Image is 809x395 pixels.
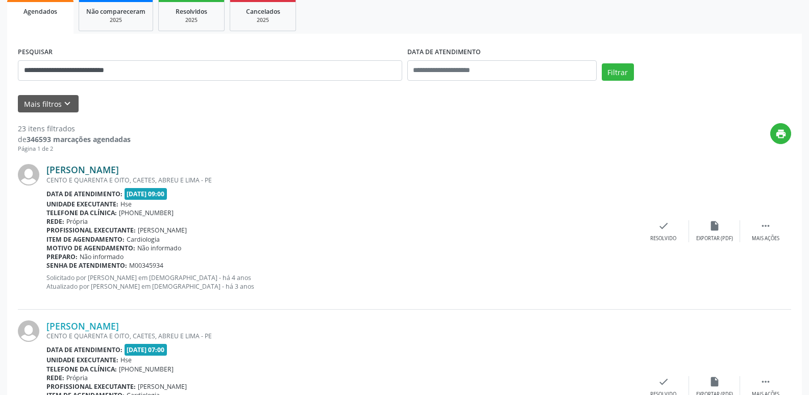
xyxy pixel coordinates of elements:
div: CENTO E QUARENTA E OITO, CAETES, ABREU E LIMA - PE [46,332,638,340]
label: DATA DE ATENDIMENTO [407,44,481,60]
span: [PHONE_NUMBER] [119,365,174,374]
span: Própria [66,217,88,226]
p: Solicitado por [PERSON_NAME] em [DEMOGRAPHIC_DATA] - há 4 anos Atualizado por [PERSON_NAME] em [D... [46,273,638,291]
div: 2025 [166,16,217,24]
span: Não compareceram [86,7,145,16]
label: PESQUISAR [18,44,53,60]
span: Cardiologia [127,235,160,244]
div: Página 1 de 2 [18,145,131,153]
span: Própria [66,374,88,382]
span: Hse [120,200,132,208]
b: Profissional executante: [46,226,136,235]
div: Exportar (PDF) [696,235,733,242]
i: keyboard_arrow_down [62,98,73,109]
div: de [18,134,131,145]
span: Resolvidos [176,7,207,16]
div: Mais ações [752,235,779,242]
div: 2025 [86,16,145,24]
b: Motivo de agendamento: [46,244,135,252]
span: [PERSON_NAME] [138,382,187,391]
strong: 346593 marcações agendadas [27,134,131,144]
b: Data de atendimento: [46,190,122,198]
b: Rede: [46,217,64,226]
a: [PERSON_NAME] [46,164,119,175]
span: Não informado [80,252,124,261]
div: 23 itens filtrados [18,123,131,134]
span: Não informado [137,244,181,252]
i:  [760,220,771,231]
i: insert_drive_file [709,376,720,387]
i: check [658,376,669,387]
span: [PERSON_NAME] [138,226,187,235]
b: Rede: [46,374,64,382]
span: [DATE] 07:00 [125,344,167,356]
span: M00345934 [129,261,163,270]
button: Filtrar [602,63,634,81]
button: print [770,123,791,144]
b: Profissional executante: [46,382,136,391]
b: Senha de atendimento: [46,261,127,270]
b: Telefone da clínica: [46,208,117,217]
i: print [775,128,787,140]
b: Telefone da clínica: [46,365,117,374]
b: Unidade executante: [46,200,118,208]
b: Unidade executante: [46,356,118,364]
img: img [18,164,39,185]
span: Hse [120,356,132,364]
div: 2025 [237,16,288,24]
img: img [18,320,39,342]
a: [PERSON_NAME] [46,320,119,332]
span: [PHONE_NUMBER] [119,208,174,217]
b: Item de agendamento: [46,235,125,244]
i: insert_drive_file [709,220,720,231]
b: Data de atendimento: [46,345,122,354]
span: [DATE] 09:00 [125,188,167,200]
b: Preparo: [46,252,78,261]
span: Agendados [23,7,57,16]
div: CENTO E QUARENTA E OITO, CAETES, ABREU E LIMA - PE [46,176,638,184]
div: Resolvido [650,235,676,242]
span: Cancelados [246,7,280,16]
i: check [658,220,669,231]
i:  [760,376,771,387]
button: Mais filtroskeyboard_arrow_down [18,95,79,113]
